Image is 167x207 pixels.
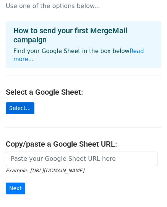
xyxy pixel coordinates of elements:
p: Use one of the options below... [6,2,161,10]
input: Paste your Google Sheet URL here [6,152,157,166]
iframe: Chat Widget [129,170,167,207]
h4: How to send your first MergeMail campaign [13,26,154,44]
div: Widget de chat [129,170,167,207]
a: Read more... [13,48,144,63]
a: Select... [6,102,34,114]
p: Find your Google Sheet in the box below [13,47,154,63]
input: Next [6,183,25,194]
h4: Copy/paste a Google Sheet URL: [6,139,161,149]
h4: Select a Google Sheet: [6,87,161,97]
small: Example: [URL][DOMAIN_NAME] [6,168,84,173]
